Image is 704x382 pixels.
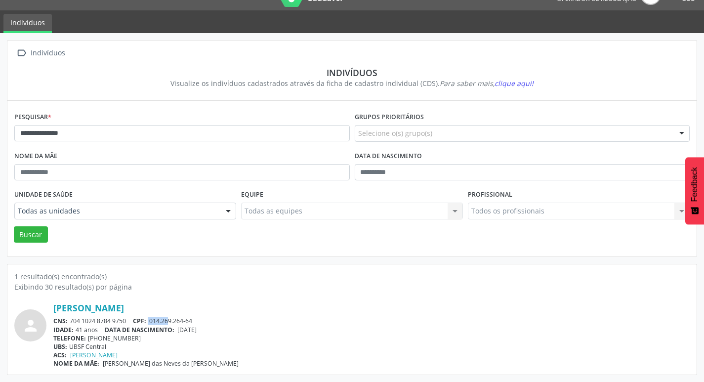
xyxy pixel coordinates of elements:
[355,110,424,125] label: Grupos prioritários
[14,187,73,203] label: Unidade de saúde
[177,326,197,334] span: [DATE]
[53,342,690,351] div: UBSF Central
[14,226,48,243] button: Buscar
[70,351,118,359] a: [PERSON_NAME]
[149,317,192,325] span: 014.269.264-64
[53,317,690,325] div: 704 1024 8784 9750
[14,282,690,292] div: Exibindo 30 resultado(s) por página
[105,326,174,334] span: DATA DE NASCIMENTO:
[53,351,67,359] span: ACS:
[53,342,67,351] span: UBS:
[690,167,699,202] span: Feedback
[495,79,534,88] span: clique aqui!
[21,78,683,88] div: Visualize os indivíduos cadastrados através da ficha de cadastro individual (CDS).
[14,271,690,282] div: 1 resultado(s) encontrado(s)
[468,187,512,203] label: Profissional
[22,317,40,335] i: person
[685,157,704,224] button: Feedback - Mostrar pesquisa
[53,334,86,342] span: TELEFONE:
[3,14,52,33] a: Indivíduos
[358,128,432,138] span: Selecione o(s) grupo(s)
[14,46,67,60] a:  Indivíduos
[103,359,239,368] span: [PERSON_NAME] das Neves da [PERSON_NAME]
[14,110,51,125] label: Pesquisar
[355,149,422,164] label: Data de nascimento
[53,326,74,334] span: IDADE:
[133,317,146,325] span: CPF:
[21,67,683,78] div: Indivíduos
[53,334,690,342] div: [PHONE_NUMBER]
[53,359,99,368] span: NOME DA MÃE:
[14,149,57,164] label: Nome da mãe
[53,326,690,334] div: 41 anos
[440,79,534,88] i: Para saber mais,
[53,317,68,325] span: CNS:
[53,302,124,313] a: [PERSON_NAME]
[14,46,29,60] i: 
[18,206,216,216] span: Todas as unidades
[241,187,263,203] label: Equipe
[29,46,67,60] div: Indivíduos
